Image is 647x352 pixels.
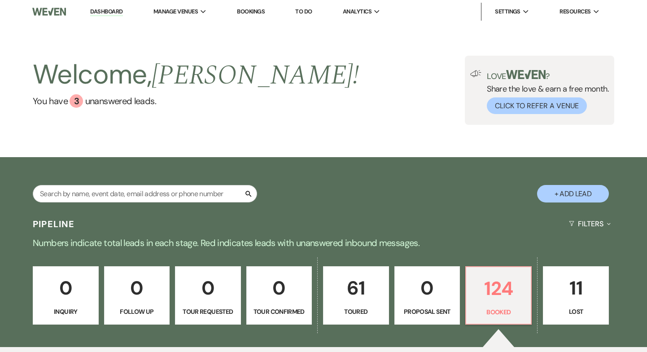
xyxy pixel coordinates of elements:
img: weven-logo-green.svg [506,70,546,79]
a: You have 3 unanswered leads. [33,94,359,108]
p: 11 [549,273,603,303]
p: Proposal Sent [400,307,454,317]
p: Tour Requested [181,307,235,317]
a: 11Lost [543,266,608,325]
img: Weven Logo [32,2,66,21]
p: 0 [181,273,235,303]
a: Dashboard [90,8,122,16]
div: Share the love & earn a free month. [481,70,609,114]
p: 0 [110,273,164,303]
p: 61 [329,273,383,303]
a: Bookings [237,8,265,15]
a: 0Tour Requested [175,266,240,325]
p: Lost [549,307,603,317]
a: 0Follow Up [104,266,170,325]
h3: Pipeline [33,218,75,230]
span: Analytics [343,7,372,16]
span: [PERSON_NAME] ! [152,55,359,96]
a: 61Toured [323,266,389,325]
div: 3 [70,94,83,108]
p: 0 [252,273,306,303]
p: 0 [39,273,92,303]
a: 0Proposal Sent [394,266,460,325]
p: Love ? [487,70,609,80]
p: Booked [472,307,525,317]
p: 124 [472,273,525,304]
a: To Do [295,8,312,15]
p: Follow Up [110,307,164,317]
span: Settings [495,7,520,16]
button: + Add Lead [537,185,609,202]
a: 124Booked [465,266,532,325]
button: Filters [565,212,614,236]
button: Click to Refer a Venue [487,97,587,114]
a: 0Tour Confirmed [246,266,312,325]
span: Resources [560,7,590,16]
img: loud-speaker-illustration.svg [470,70,481,77]
span: Manage Venues [153,7,198,16]
p: 0 [400,273,454,303]
a: 0Inquiry [33,266,98,325]
p: Toured [329,307,383,317]
h2: Welcome, [33,56,359,94]
p: Inquiry [39,307,92,317]
p: Numbers indicate total leads in each stage. Red indicates leads with unanswered inbound messages. [0,236,647,250]
p: Tour Confirmed [252,307,306,317]
input: Search by name, event date, email address or phone number [33,185,257,202]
